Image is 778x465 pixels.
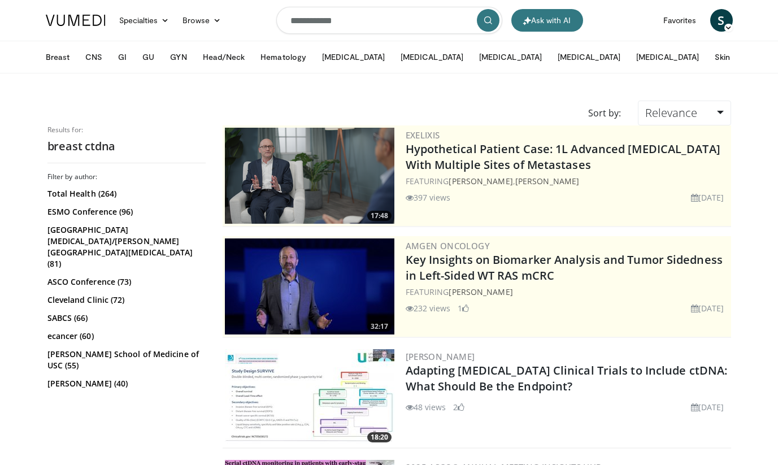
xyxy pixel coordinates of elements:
button: Hematology [254,46,313,68]
li: 397 views [406,192,451,203]
a: Browse [176,9,228,32]
a: [GEOGRAPHIC_DATA][MEDICAL_DATA]/[PERSON_NAME][GEOGRAPHIC_DATA][MEDICAL_DATA] (81) [47,224,203,270]
a: ESMO Conference (96) [47,206,203,218]
a: ecancer (60) [47,331,203,342]
button: Skin [708,46,737,68]
a: 32:17 [225,238,394,334]
li: [DATE] [691,302,724,314]
a: S [710,9,733,32]
a: ASCO Conference (73) [47,276,203,288]
li: [DATE] [691,401,724,413]
a: Amgen Oncology [406,240,490,251]
p: Results for: [47,125,206,134]
li: 2 [453,401,464,413]
a: SABCS (66) [47,312,203,324]
a: Hypothetical Patient Case: 1L Advanced [MEDICAL_DATA] With Multiple Sites of Metastases [406,141,720,172]
span: 17:48 [367,211,392,221]
a: 17:48 [225,128,394,224]
button: GU [136,46,161,68]
span: 18:20 [367,432,392,442]
button: [MEDICAL_DATA] [472,46,549,68]
button: GYN [163,46,193,68]
img: 8c55561c-f4c3-4592-9ddd-8b93e915031d.300x170_q85_crop-smart_upscale.jpg [225,349,394,445]
img: 84b4300d-85e9-460f-b732-bf58958c3fce.png.300x170_q85_crop-smart_upscale.png [225,128,394,224]
a: Exelixis [406,129,440,141]
a: Specialties [112,9,176,32]
a: [PERSON_NAME] (40) [47,378,203,389]
li: 232 views [406,302,451,314]
button: [MEDICAL_DATA] [315,46,392,68]
li: 48 views [406,401,446,413]
a: Cleveland Clinic (72) [47,294,203,306]
input: Search topics, interventions [276,7,502,34]
a: [PERSON_NAME] [449,286,512,297]
li: [DATE] [691,192,724,203]
button: CNS [79,46,109,68]
span: 32:17 [367,321,392,332]
span: Relevance [645,105,697,120]
a: Total Health (264) [47,188,203,199]
button: GI [111,46,133,68]
a: [PERSON_NAME] [406,351,475,362]
a: Relevance [638,101,731,125]
div: FEATURING , [406,175,729,187]
button: [MEDICAL_DATA] [394,46,470,68]
img: 5ecd434b-3529-46b9-a096-7519503420a4.png.300x170_q85_crop-smart_upscale.jpg [225,238,394,334]
img: VuMedi Logo [46,15,106,26]
button: Ask with AI [511,9,583,32]
a: Key Insights on Biomarker Analysis and Tumor Sidedness in Left-Sided WT RAS mCRC [406,252,723,283]
a: 18:20 [225,349,394,445]
h3: Filter by author: [47,172,206,181]
a: [PERSON_NAME] [449,176,512,186]
h2: breast ctdna [47,139,206,154]
div: FEATURING [406,286,729,298]
a: Favorites [657,9,703,32]
a: [PERSON_NAME] [515,176,579,186]
button: Breast [39,46,76,68]
button: [MEDICAL_DATA] [629,46,706,68]
button: [MEDICAL_DATA] [551,46,627,68]
a: [PERSON_NAME] School of Medicine of USC (55) [47,349,203,371]
li: 1 [458,302,469,314]
div: Sort by: [580,101,629,125]
a: Adapting [MEDICAL_DATA] Clinical Trials to Include ctDNA: What Should Be the Endpoint? [406,363,728,394]
button: Head/Neck [196,46,252,68]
